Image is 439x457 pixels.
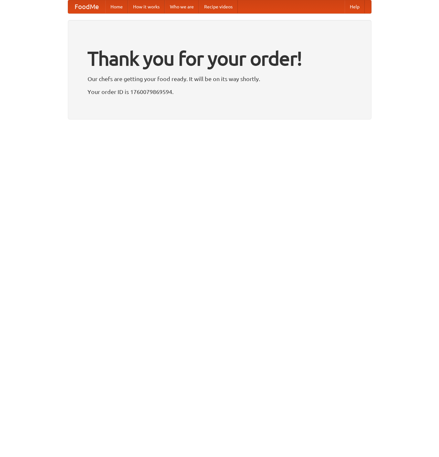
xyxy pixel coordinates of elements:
a: Home [105,0,128,13]
a: Recipe videos [199,0,238,13]
h1: Thank you for your order! [88,43,352,74]
a: Who we are [165,0,199,13]
a: How it works [128,0,165,13]
p: Our chefs are getting your food ready. It will be on its way shortly. [88,74,352,84]
p: Your order ID is 1760079869594. [88,87,352,97]
a: FoodMe [68,0,105,13]
a: Help [345,0,365,13]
